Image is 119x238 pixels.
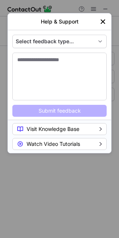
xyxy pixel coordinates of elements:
[98,127,102,131] img: ...
[12,35,107,48] button: feedback-type
[12,138,107,150] button: Watch Video Tutorials
[20,19,99,25] div: Help & Support
[16,38,94,44] div: Select feedback type...
[12,123,107,135] button: Visit Knowledge Base
[17,126,79,132] span: Visit Knowledge Base
[12,105,107,117] button: Submit feedback
[99,18,107,25] img: ...
[99,18,107,25] button: left-button
[39,108,81,114] span: Submit feedback
[98,142,102,146] img: ...
[12,18,20,25] button: right-button
[17,141,80,147] span: Watch Video Tutorials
